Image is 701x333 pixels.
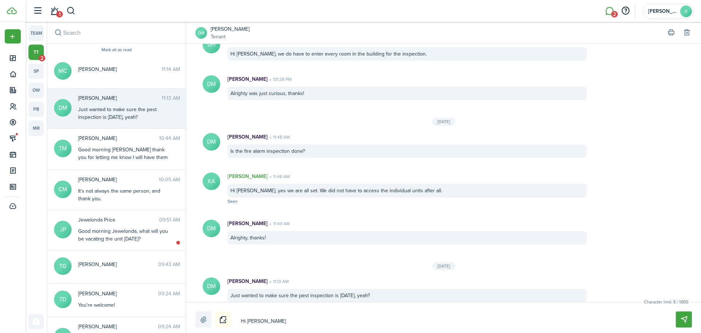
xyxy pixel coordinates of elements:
button: Open resource center [619,5,632,17]
avatar-text: TD [54,291,72,308]
img: TenantCloud [7,7,17,14]
avatar-text: TM [54,140,72,157]
span: 1 [56,11,63,18]
avatar-text: CM [54,181,72,198]
a: mr [28,121,44,136]
div: Good morning [PERSON_NAME] thank you for letting me know I will have them park next door I hope a... [78,146,169,177]
span: Seen [227,198,238,205]
a: sp [28,64,44,79]
div: Alrighty, thanks! [227,231,587,245]
span: Jewelonda Price [78,216,159,224]
div: [DATE] [432,262,455,270]
avatar-text: DM [54,99,72,117]
div: Hi [PERSON_NAME], we do have to enter every room in the building for the inspection. [227,47,587,61]
div: Good morning Jewelonda, what will you be vacating the unit [DATE]? [78,227,169,243]
button: Mark all as read [101,48,132,53]
avatar-text: KA [203,173,220,190]
a: pb [28,102,44,117]
button: Delete [682,28,692,38]
span: Tadeu Da Silva [78,290,158,298]
span: Michael Clancy [78,65,162,73]
avatar-text: DM [203,277,220,295]
button: Search [53,28,63,38]
avatar-text: JP [54,221,72,238]
time: 11:49 AM [268,220,290,227]
avatar-text: MC [54,62,72,80]
div: Just wanted to make sure the pest inspection is [DATE], yeah? [78,106,169,121]
span: Kaitlyn [648,9,677,14]
a: [PERSON_NAME] [211,25,249,33]
button: Print [666,28,676,38]
avatar-text: DM [203,220,220,237]
span: Kelly Eddy [78,323,158,330]
time: 11:13 AM [162,94,180,102]
input: search [47,22,186,43]
avatar-text: DM [203,133,220,151]
avatar-text: DM [203,75,220,93]
button: Search [66,5,76,17]
span: Todd Mercure [78,135,159,142]
div: It's not always the same person, and thank you. [78,187,169,203]
time: 09:51 AM [159,216,180,224]
div: Hi [PERSON_NAME], yes we are all set. We did not have to access the individual units after all. [227,184,587,197]
div: Is the fire alarm inspection done? [227,144,587,158]
small: Character limit: 5 / 1000 [642,299,690,305]
a: DM [195,27,207,39]
time: 10:05 AM [159,176,180,183]
time: 10:44 AM [159,135,180,142]
p: [PERSON_NAME] [227,75,268,83]
button: Notice [215,311,231,328]
a: tt [28,45,44,60]
time: 11:48 AM [268,173,290,180]
a: Tenant [211,33,249,41]
p: [PERSON_NAME] [227,220,268,227]
div: [DATE] [432,118,455,126]
div: Alrighty was just curious, thanks! [227,87,587,100]
p: [PERSON_NAME] [227,133,268,141]
time: 03:26 PM [268,76,292,83]
a: team [28,26,44,41]
avatar-text: K [680,5,692,17]
time: 09:43 AM [158,261,180,268]
span: Chris Maille [78,176,159,183]
time: 11:13 AM [268,278,289,285]
button: Send [676,311,692,328]
time: 09:24 AM [158,290,180,298]
p: [PERSON_NAME] [227,173,268,180]
span: Trevor Gaboriault [78,261,158,268]
time: 09:24 AM [158,323,180,330]
button: Open sidebar [31,4,45,18]
avatar-text: GH [203,36,220,53]
div: Just wanted to make sure the pest inspection is [DATE], yeah? [227,289,587,302]
a: Notifications [47,2,61,20]
avatar-text: TG [54,257,72,275]
span: Daniel MacLoughlin [78,94,162,102]
time: 11:48 AM [268,134,290,140]
a: ow [28,83,44,98]
time: 11:14 AM [162,65,180,73]
span: 2 [39,55,45,61]
button: Open menu [5,29,21,43]
div: You're welcome! [78,301,169,309]
p: [PERSON_NAME] [227,277,268,285]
